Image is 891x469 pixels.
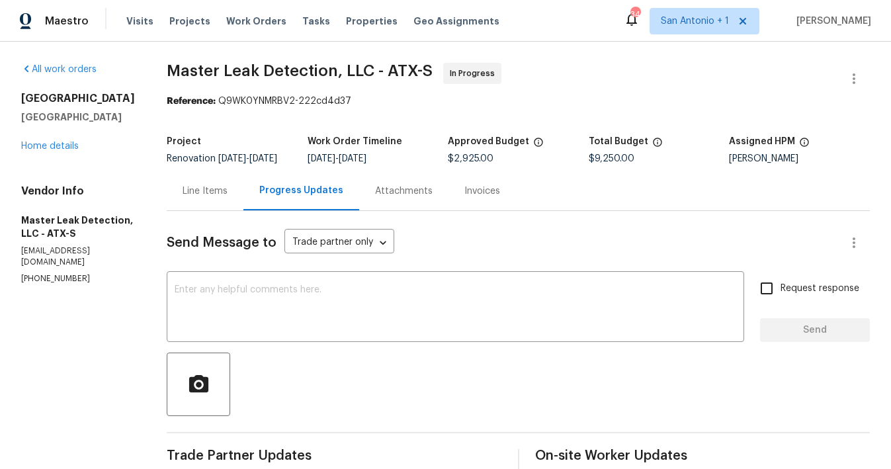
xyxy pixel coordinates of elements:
span: $9,250.00 [589,154,634,163]
h4: Vendor Info [21,185,135,198]
span: The total cost of line items that have been proposed by Opendoor. This sum includes line items th... [652,137,663,154]
span: Visits [126,15,153,28]
a: Home details [21,142,79,151]
b: Reference: [167,97,216,106]
h5: Master Leak Detection, LLC - ATX-S [21,214,135,240]
h5: Work Order Timeline [308,137,402,146]
h5: Assigned HPM [729,137,795,146]
h2: [GEOGRAPHIC_DATA] [21,92,135,105]
div: Q9WK0YNMRBV2-222cd4d37 [167,95,870,108]
h5: Project [167,137,201,146]
span: Geo Assignments [413,15,499,28]
p: [PHONE_NUMBER] [21,273,135,284]
span: Request response [781,282,859,296]
span: Tasks [302,17,330,26]
h5: [GEOGRAPHIC_DATA] [21,110,135,124]
span: The hpm assigned to this work order. [799,137,810,154]
span: [DATE] [218,154,246,163]
span: Properties [346,15,398,28]
span: [DATE] [249,154,277,163]
span: On-site Worker Updates [535,449,870,462]
p: [EMAIL_ADDRESS][DOMAIN_NAME] [21,245,135,268]
span: In Progress [450,67,500,80]
div: 34 [630,8,640,21]
div: [PERSON_NAME] [729,154,870,163]
span: The total cost of line items that have been approved by both Opendoor and the Trade Partner. This... [533,137,544,154]
span: $2,925.00 [448,154,493,163]
div: Attachments [375,185,433,198]
span: [DATE] [339,154,366,163]
h5: Approved Budget [448,137,529,146]
span: Work Orders [226,15,286,28]
span: - [308,154,366,163]
span: [PERSON_NAME] [791,15,871,28]
span: - [218,154,277,163]
span: San Antonio + 1 [661,15,729,28]
span: Send Message to [167,236,276,249]
span: Master Leak Detection, LLC - ATX-S [167,63,433,79]
div: Progress Updates [259,184,343,197]
div: Line Items [183,185,228,198]
a: All work orders [21,65,97,74]
div: Trade partner only [284,232,394,254]
span: [DATE] [308,154,335,163]
h5: Total Budget [589,137,648,146]
span: Renovation [167,154,277,163]
span: Maestro [45,15,89,28]
div: Invoices [464,185,500,198]
span: Projects [169,15,210,28]
span: Trade Partner Updates [167,449,502,462]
